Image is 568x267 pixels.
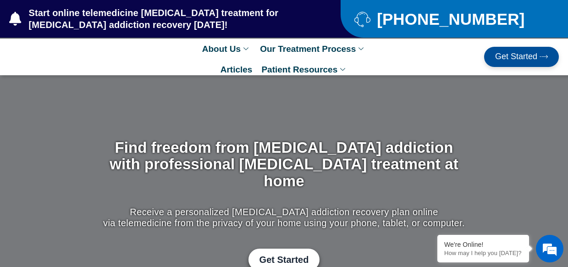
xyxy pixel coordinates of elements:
[198,39,255,59] a: About Us
[375,13,524,25] span: [PHONE_NUMBER]
[484,47,559,67] a: Get Started
[257,59,352,80] a: Patient Resources
[101,206,467,228] p: Receive a personalized [MEDICAL_DATA] addiction recovery plan online via telemedicine from the pr...
[101,139,467,189] h1: Find freedom from [MEDICAL_DATA] addiction with professional [MEDICAL_DATA] treatment at home
[9,7,304,31] a: Start online telemedicine [MEDICAL_DATA] treatment for [MEDICAL_DATA] addiction recovery [DATE]!
[444,250,522,256] p: How may I help you today?
[354,11,545,27] a: [PHONE_NUMBER]
[27,7,304,31] span: Start online telemedicine [MEDICAL_DATA] treatment for [MEDICAL_DATA] addiction recovery [DATE]!
[444,241,522,248] div: We're Online!
[259,254,309,265] span: Get Started
[216,59,257,80] a: Articles
[255,39,370,59] a: Our Treatment Process
[495,52,537,61] span: Get Started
